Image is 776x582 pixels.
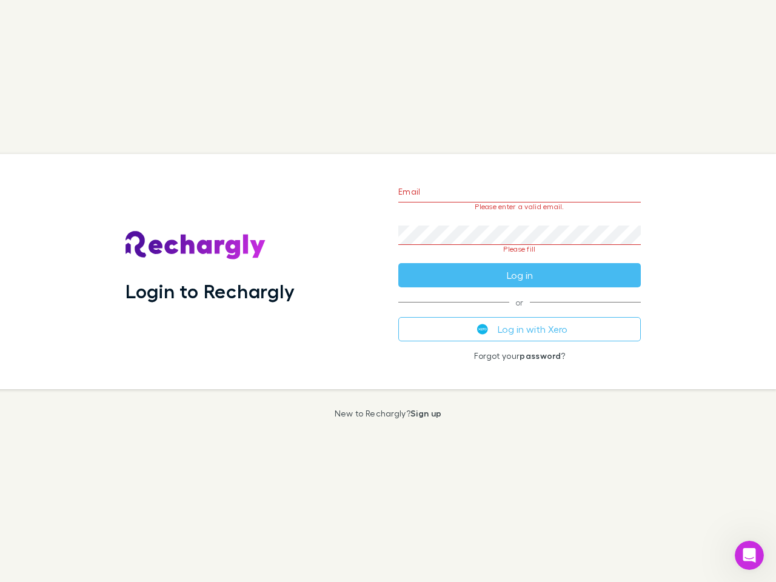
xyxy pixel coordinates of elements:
[125,231,266,260] img: Rechargly's Logo
[735,541,764,570] iframe: Intercom live chat
[398,351,641,361] p: Forgot your ?
[520,350,561,361] a: password
[410,408,441,418] a: Sign up
[335,409,442,418] p: New to Rechargly?
[398,263,641,287] button: Log in
[398,317,641,341] button: Log in with Xero
[398,202,641,211] p: Please enter a valid email.
[398,245,641,253] p: Please fill
[477,324,488,335] img: Xero's logo
[125,279,295,303] h1: Login to Rechargly
[398,302,641,303] span: or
